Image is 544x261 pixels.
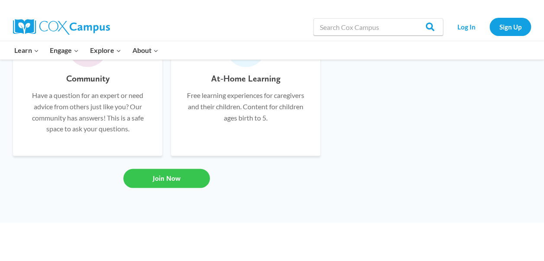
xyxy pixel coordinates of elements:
[9,41,164,59] nav: Primary Navigation
[123,169,210,188] a: Join Now
[184,89,307,123] p: Free learning experiences for caregivers and their children. Content for children ages birth to 5.
[211,71,280,85] h6: At-Home Learning
[45,41,85,59] button: Child menu of Engage
[26,89,149,134] p: Have a question for an expert or need advice from others just like you? Our community has answers...
[9,41,45,59] button: Child menu of Learn
[313,18,443,36] input: Search Cox Campus
[84,41,127,59] button: Child menu of Explore
[66,71,109,85] h6: Community
[447,18,485,36] a: Log In
[127,41,164,59] button: Child menu of About
[13,19,110,35] img: Cox Campus
[447,18,531,36] nav: Secondary Navigation
[153,174,180,182] span: Join Now
[489,18,531,36] a: Sign Up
